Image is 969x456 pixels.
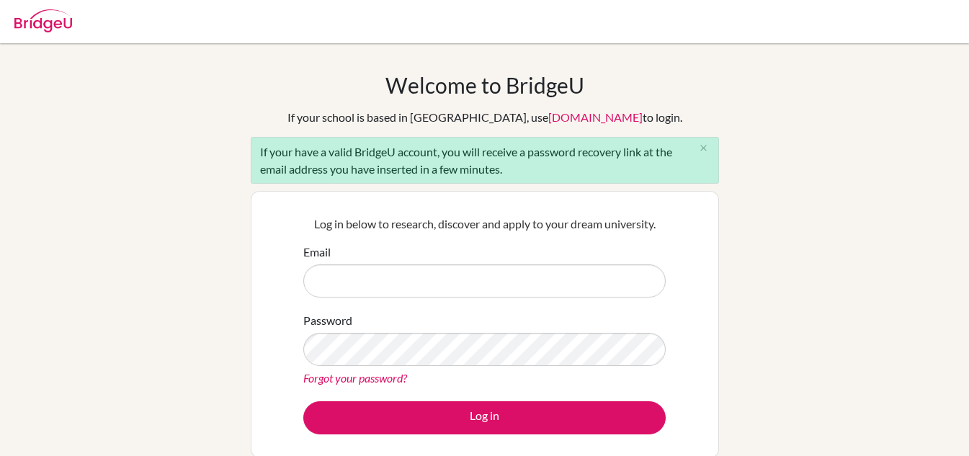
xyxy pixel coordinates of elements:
p: Log in below to research, discover and apply to your dream university. [303,215,666,233]
label: Password [303,312,352,329]
a: [DOMAIN_NAME] [548,110,643,124]
i: close [698,143,709,153]
h1: Welcome to BridgeU [385,72,584,98]
div: If your school is based in [GEOGRAPHIC_DATA], use to login. [287,109,682,126]
button: Log in [303,401,666,434]
label: Email [303,243,331,261]
div: If your have a valid BridgeU account, you will receive a password recovery link at the email addr... [251,137,719,184]
img: Bridge-U [14,9,72,32]
button: Close [689,138,718,159]
a: Forgot your password? [303,371,407,385]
